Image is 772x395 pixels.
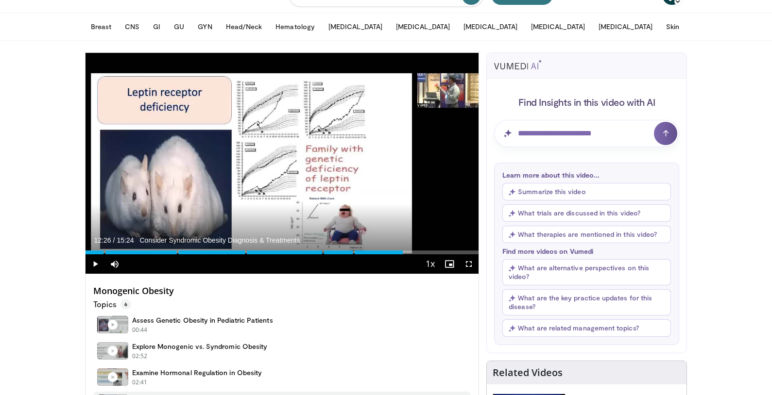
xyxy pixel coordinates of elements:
[440,254,459,274] button: Enable picture-in-picture mode
[494,60,542,69] img: vumedi-ai-logo.svg
[113,236,115,244] span: /
[132,326,148,334] p: 00:44
[93,286,471,296] h4: Monogenic Obesity
[502,171,671,179] p: Learn more about this video...
[93,299,131,309] p: Topics
[117,236,134,244] span: 15:24
[459,254,479,274] button: Fullscreen
[132,368,262,377] h4: Examine Hormonal Regulation in Obesity
[120,299,131,309] span: 6
[132,316,273,325] h4: Assess Genetic Obesity in Pediatric Patients
[493,367,563,379] h4: Related Videos
[593,17,658,36] button: [MEDICAL_DATA]
[147,17,166,36] button: GI
[502,289,671,315] button: What are the key practice updates for this disease?
[139,236,300,245] span: Consider Syndromic Obesity Diagnosis & Treatments
[420,254,440,274] button: Playback Rate
[86,250,479,254] div: Progress Bar
[323,17,388,36] button: [MEDICAL_DATA]
[502,204,671,222] button: What trials are discussed in this video?
[132,378,148,387] p: 02:41
[105,254,124,274] button: Mute
[502,247,671,255] p: Find more videos on Vumedi
[119,17,145,36] button: CNS
[502,319,671,337] button: What are related management topics?
[86,254,105,274] button: Play
[660,17,685,36] button: Skin
[502,183,671,200] button: Summarize this video
[494,120,679,147] input: Question for AI
[458,17,523,36] button: [MEDICAL_DATA]
[270,17,321,36] button: Hematology
[132,352,148,361] p: 02:52
[94,236,111,244] span: 12:26
[132,342,268,351] h4: Explore Monogenic vs. Syndromic Obesity
[168,17,190,36] button: GU
[390,17,456,36] button: [MEDICAL_DATA]
[502,259,671,285] button: What are alternative perspectives on this video?
[494,96,679,108] h4: Find Insights in this video with AI
[220,17,268,36] button: Head/Neck
[525,17,591,36] button: [MEDICAL_DATA]
[86,53,479,274] video-js: Video Player
[192,17,218,36] button: GYN
[85,17,117,36] button: Breast
[502,226,671,243] button: What therapies are mentioned in this video?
